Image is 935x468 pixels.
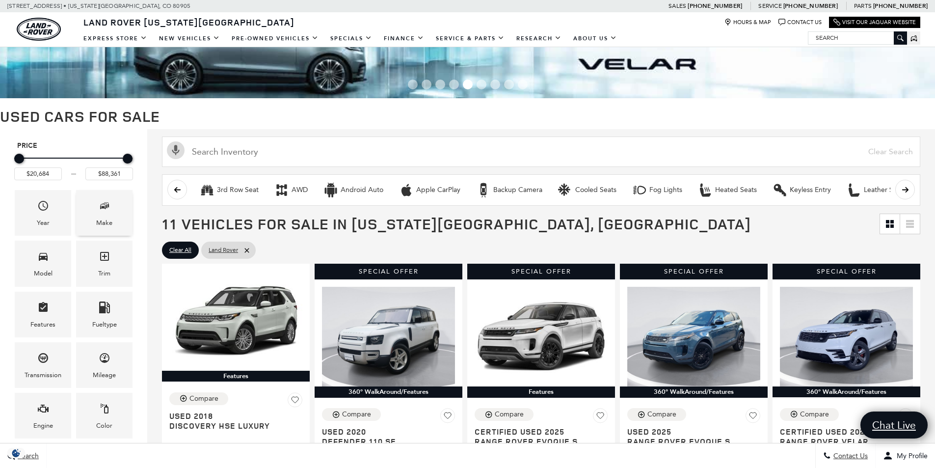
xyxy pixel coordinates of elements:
[746,408,760,427] button: Save Vehicle
[715,186,757,194] div: Heated Seats
[322,427,455,446] a: Used 2020Defender 110 SE
[323,183,338,197] div: Android Auto
[153,30,226,47] a: New Vehicles
[378,30,430,47] a: Finance
[318,180,389,200] button: Android AutoAndroid Auto
[593,408,608,427] button: Save Vehicle
[867,418,921,432] span: Chat Live
[15,241,71,286] div: ModelModel
[778,19,822,26] a: Contact Us
[693,180,762,200] button: Heated SeatsHeated Seats
[342,410,371,419] div: Compare
[627,408,686,421] button: Compare Vehicle
[167,180,187,199] button: scroll left
[25,370,61,381] div: Transmission
[169,244,191,256] span: Clear All
[194,180,264,200] button: 3rd Row Seat3rd Row Seat
[341,186,383,194] div: Android Auto
[873,2,928,10] a: [PHONE_NUMBER]
[767,180,836,200] button: Keyless EntryKeyless Entry
[93,370,116,381] div: Mileage
[37,299,49,319] span: Features
[876,443,935,468] button: Open user profile menu
[495,410,524,419] div: Compare
[632,183,647,197] div: Fog Lights
[99,248,110,268] span: Trim
[217,186,259,194] div: 3rd Row Seat
[627,427,753,437] span: Used 2025
[471,180,548,200] button: Backup CameraBackup Camera
[169,411,302,431] a: Used 2018Discovery HSE Luxury
[169,271,302,371] img: 2018 Land Rover Discovery HSE Luxury
[98,268,110,279] div: Trim
[96,218,112,228] div: Make
[15,342,71,388] div: TransmissionTransmission
[627,287,760,386] img: 2025 Land Rover Range Rover Evoque S
[96,420,112,431] div: Color
[14,167,62,180] input: Minimum
[860,412,928,439] a: Chat Live
[758,2,781,9] span: Service
[773,386,920,397] div: 360° WalkAround/Features
[99,299,110,319] span: Fueltype
[14,154,24,164] div: Minimum Price
[627,437,753,446] span: Range Rover Evoque S
[76,292,133,337] div: FueltypeFueltype
[15,393,71,439] div: EngineEngine
[649,186,682,194] div: Fog Lights
[76,342,133,388] div: MileageMileage
[162,371,310,382] div: Features
[288,392,302,411] button: Save Vehicle
[847,183,861,197] div: Leather Seats
[394,180,466,200] button: Apple CarPlayApple CarPlay
[780,427,906,437] span: Certified Used 2025
[167,141,185,159] svg: Click to toggle on voice search
[467,386,615,397] div: Features
[189,394,218,403] div: Compare
[833,19,916,26] a: Visit Our Jaguar Website
[226,30,324,47] a: Pre-Owned Vehicles
[553,180,622,200] button: Cooled SeatsCooled Seats
[647,410,676,419] div: Compare
[808,32,907,44] input: Search
[475,437,600,446] span: Range Rover Evoque S
[83,16,294,28] span: Land Rover [US_STATE][GEOGRAPHIC_DATA]
[558,183,573,197] div: Cooled Seats
[475,427,608,446] a: Certified Used 2025Range Rover Evoque S
[322,287,455,386] img: 2020 Land Rover Defender 110 SE
[780,408,839,421] button: Compare Vehicle
[34,268,53,279] div: Model
[274,183,289,197] div: AWD
[169,421,295,431] span: Discovery HSE Luxury
[841,180,911,200] button: Leather SeatsLeather Seats
[322,437,448,446] span: Defender 110 SE
[78,30,153,47] a: EXPRESS STORE
[620,264,768,279] div: Special Offer
[476,183,491,197] div: Backup Camera
[7,2,190,9] a: [STREET_ADDRESS] • [US_STATE][GEOGRAPHIC_DATA], CO 80905
[76,241,133,286] div: TrimTrim
[504,80,514,89] span: Go to slide 8
[518,80,528,89] span: Go to slide 9
[627,180,688,200] button: Fog LightsFog Lights
[430,30,510,47] a: Service & Parts
[99,197,110,218] span: Make
[200,183,214,197] div: 3rd Row Seat
[422,80,431,89] span: Go to slide 2
[315,386,462,397] div: 360° WalkAround/Features
[37,218,50,228] div: Year
[688,2,742,10] a: [PHONE_NUMBER]
[440,408,455,427] button: Save Vehicle
[790,186,831,194] div: Keyless Entry
[37,350,49,370] span: Transmission
[780,437,906,456] span: Range Rover Velar Dynamic SE
[37,197,49,218] span: Year
[123,154,133,164] div: Maximum Price
[898,408,913,427] button: Save Vehicle
[449,80,459,89] span: Go to slide 4
[92,319,117,330] div: Fueltype
[322,408,381,421] button: Compare Vehicle
[30,319,55,330] div: Features
[15,190,71,236] div: YearYear
[85,167,133,180] input: Maximum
